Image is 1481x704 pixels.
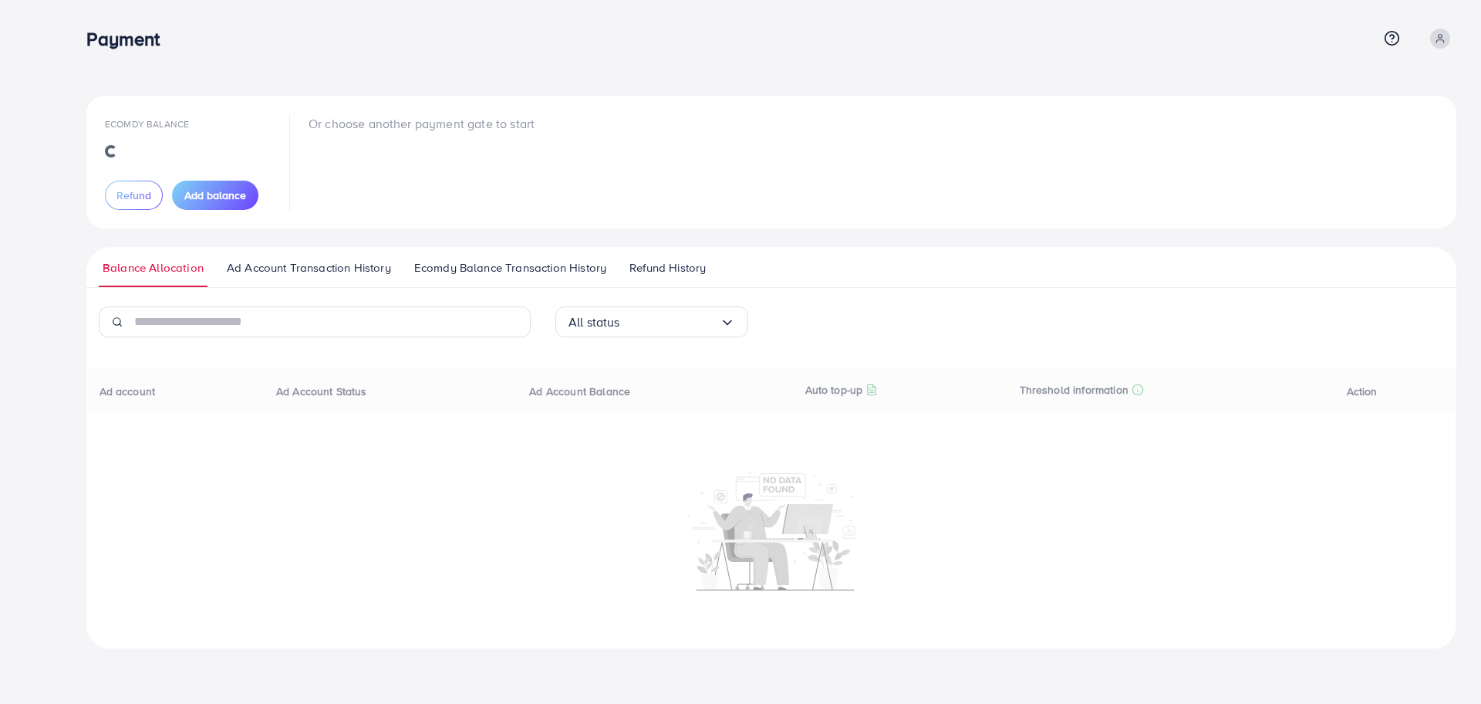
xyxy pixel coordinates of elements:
[116,188,151,203] span: Refund
[414,259,606,276] span: Ecomdy Balance Transaction History
[184,188,246,203] span: Add balance
[309,114,535,133] p: Or choose another payment gate to start
[103,259,204,276] span: Balance Allocation
[172,181,258,210] button: Add balance
[555,306,748,337] div: Search for option
[105,181,163,210] button: Refund
[86,28,172,50] h3: Payment
[105,117,189,130] span: Ecomdy Balance
[620,310,720,334] input: Search for option
[568,310,620,334] span: All status
[629,259,706,276] span: Refund History
[227,259,391,276] span: Ad Account Transaction History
